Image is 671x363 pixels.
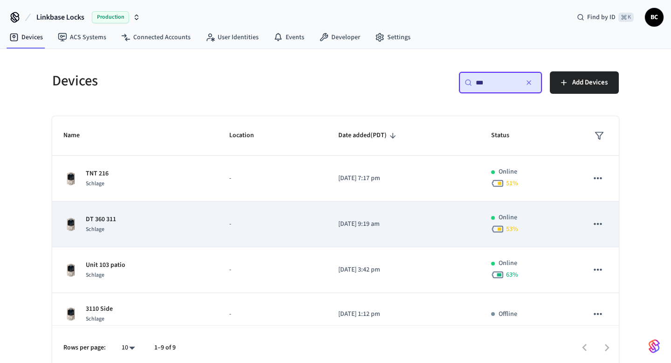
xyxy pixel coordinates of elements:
[587,13,616,22] span: Find by ID
[63,307,78,321] img: Schlage Sense Smart Deadbolt with Camelot Trim, Front
[229,309,316,319] p: -
[86,315,104,323] span: Schlage
[266,29,312,46] a: Events
[36,12,84,23] span: Linkbase Locks
[649,339,660,354] img: SeamLogoGradient.69752ec5.svg
[368,29,418,46] a: Settings
[86,260,125,270] p: Unit 103 patio
[2,29,50,46] a: Devices
[86,169,109,179] p: TNT 216
[63,171,78,186] img: Schlage Sense Smart Deadbolt with Camelot Trim, Front
[50,29,114,46] a: ACS Systems
[338,174,469,183] p: [DATE] 7:17 pm
[229,219,316,229] p: -
[312,29,368,46] a: Developer
[338,309,469,319] p: [DATE] 1:12 pm
[550,71,619,94] button: Add Devices
[338,128,399,143] span: Date added(PDT)
[506,179,518,188] span: 51 %
[86,215,116,224] p: DT 360 311
[499,213,517,223] p: Online
[117,341,139,355] div: 10
[229,265,316,275] p: -
[63,263,78,278] img: Schlage Sense Smart Deadbolt with Camelot Trim, Front
[198,29,266,46] a: User Identities
[86,304,113,314] p: 3110 Side
[63,343,106,353] p: Rows per page:
[338,265,469,275] p: [DATE] 3:42 pm
[506,224,518,234] span: 53 %
[499,309,517,319] p: Offline
[491,128,521,143] span: Status
[506,270,518,279] span: 63 %
[618,13,634,22] span: ⌘ K
[499,167,517,177] p: Online
[154,343,176,353] p: 1–9 of 9
[569,9,641,26] div: Find by ID⌘ K
[92,11,129,23] span: Production
[645,8,664,27] button: BC
[499,258,517,268] p: Online
[86,271,104,279] span: Schlage
[114,29,198,46] a: Connected Accounts
[229,174,316,183] p: -
[229,128,266,143] span: Location
[63,217,78,232] img: Schlage Sense Smart Deadbolt with Camelot Trim, Front
[646,9,663,26] span: BC
[63,128,92,143] span: Name
[572,77,608,89] span: Add Devices
[86,225,104,233] span: Schlage
[338,219,469,229] p: [DATE] 9:19 am
[52,71,330,91] h5: Devices
[86,180,104,188] span: Schlage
